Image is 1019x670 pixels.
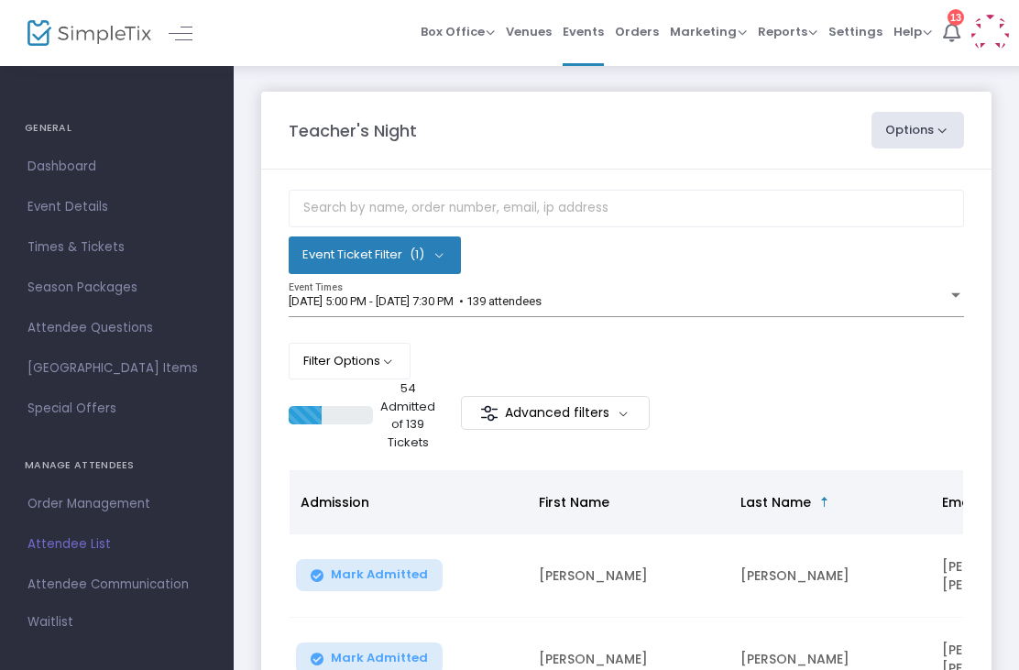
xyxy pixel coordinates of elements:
[758,23,817,40] span: Reports
[289,236,461,273] button: Event Ticket Filter(1)
[301,493,369,511] span: Admission
[289,343,411,379] button: Filter Options
[25,447,209,484] h4: MANAGE ATTENDEES
[461,396,651,430] m-button: Advanced filters
[289,190,964,227] input: Search by name, order number, email, ip address
[27,316,206,340] span: Attendee Questions
[27,492,206,516] span: Order Management
[331,567,428,582] span: Mark Admitted
[871,112,965,148] button: Options
[27,236,206,259] span: Times & Tickets
[289,118,417,143] m-panel-title: Teacher's Night
[893,23,932,40] span: Help
[480,404,499,423] img: filter
[27,533,206,556] span: Attendee List
[27,357,206,380] span: [GEOGRAPHIC_DATA] Items
[539,493,609,511] span: First Name
[670,23,747,40] span: Marketing
[828,8,882,55] span: Settings
[506,8,552,55] span: Venues
[27,276,206,300] span: Season Packages
[27,195,206,219] span: Event Details
[740,493,811,511] span: Last Name
[27,613,73,632] span: Waitlist
[528,534,729,618] td: [PERSON_NAME]
[410,247,424,262] span: (1)
[27,573,206,597] span: Attendee Communication
[27,155,206,179] span: Dashboard
[331,651,428,665] span: Mark Admitted
[380,379,435,451] p: 54 Admitted of 139 Tickets
[296,559,443,591] button: Mark Admitted
[615,8,659,55] span: Orders
[948,9,964,26] div: 13
[942,493,977,511] span: Email
[817,495,832,510] span: Sortable
[563,8,604,55] span: Events
[289,294,542,308] span: [DATE] 5:00 PM - [DATE] 7:30 PM • 139 attendees
[421,23,495,40] span: Box Office
[27,397,206,421] span: Special Offers
[25,110,209,147] h4: GENERAL
[729,534,931,618] td: [PERSON_NAME]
